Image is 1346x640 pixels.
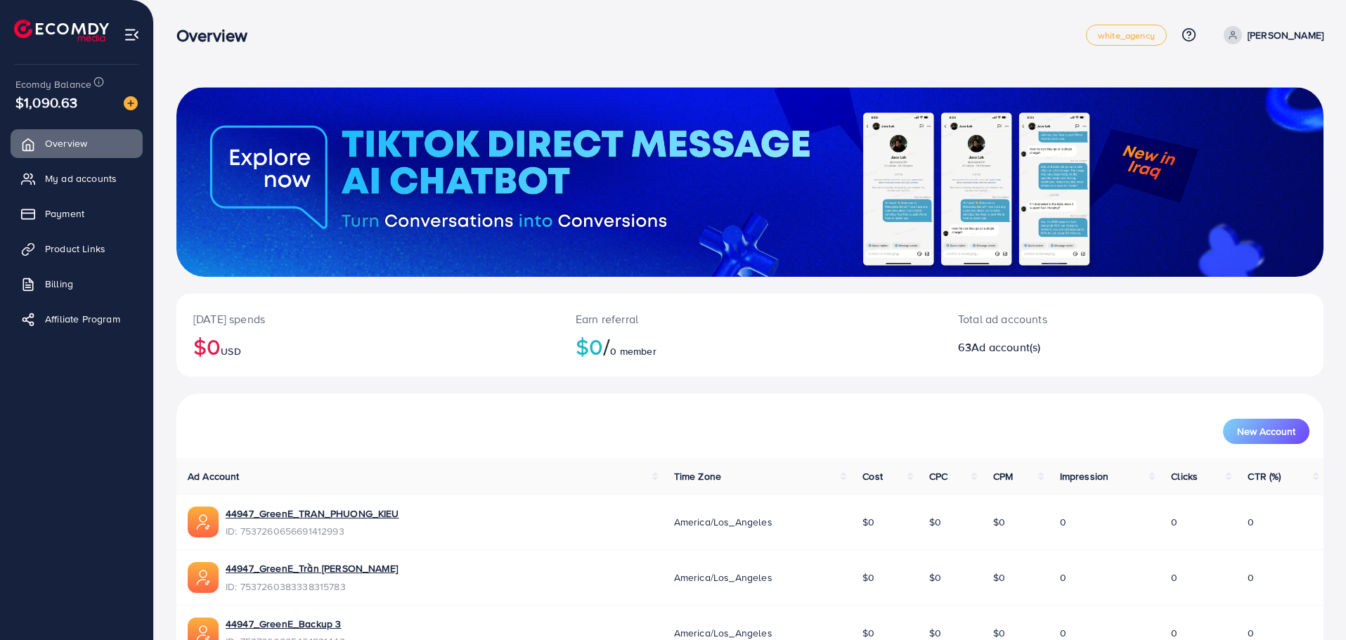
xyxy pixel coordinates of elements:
[188,562,219,593] img: ic-ads-acc.e4c84228.svg
[193,333,542,360] h2: $0
[176,25,259,46] h3: Overview
[576,333,924,360] h2: $0
[45,171,117,185] span: My ad accounts
[193,311,542,327] p: [DATE] spends
[1171,515,1177,529] span: 0
[1237,426,1295,436] span: New Account
[45,136,87,150] span: Overview
[14,20,109,41] img: logo
[1060,469,1109,483] span: Impression
[226,507,399,521] a: 44947_GreenE_TRAN_PHUONG_KIEU
[15,77,91,91] span: Ecomdy Balance
[1060,570,1066,585] span: 0
[11,235,143,263] a: Product Links
[993,626,1005,640] span: $0
[1218,26,1324,44] a: [PERSON_NAME]
[929,515,941,529] span: $0
[1098,31,1155,40] span: white_agency
[674,626,772,640] span: America/Los_Angeles
[576,311,924,327] p: Earn referral
[1171,626,1177,640] span: 0
[221,344,240,358] span: USD
[1086,25,1167,46] a: white_agency
[45,277,73,291] span: Billing
[1060,515,1066,529] span: 0
[929,469,947,483] span: CPC
[226,561,398,575] a: 44947_GreenE_Trần [PERSON_NAME]
[1248,27,1324,44] p: [PERSON_NAME]
[929,626,941,640] span: $0
[862,626,874,640] span: $0
[862,570,874,585] span: $0
[1060,626,1066,640] span: 0
[226,524,399,538] span: ID: 7537260656691412993
[993,469,1013,483] span: CPM
[11,270,143,298] a: Billing
[226,580,398,594] span: ID: 7537260383338315783
[11,305,143,333] a: Affiliate Program
[15,92,77,112] span: $1,090.63
[1286,577,1335,629] iframe: Chat
[993,570,1005,585] span: $0
[188,507,219,537] img: ic-ads-acc.e4c84228.svg
[11,164,143,192] a: My ad accounts
[1171,469,1198,483] span: Clicks
[971,339,1040,355] span: Ad account(s)
[1171,570,1177,585] span: 0
[188,469,240,483] span: Ad Account
[1248,570,1254,585] span: 0
[958,341,1211,354] h2: 63
[862,515,874,529] span: $0
[11,200,143,228] a: Payment
[45,242,105,256] span: Product Links
[1248,469,1281,483] span: CTR (%)
[603,330,610,363] span: /
[674,515,772,529] span: America/Los_Angeles
[226,617,345,631] a: 44947_GreenE_Backup 3
[993,515,1005,529] span: $0
[958,311,1211,327] p: Total ad accounts
[1223,419,1309,444] button: New Account
[674,570,772,585] span: America/Los_Angeles
[674,469,721,483] span: Time Zone
[610,344,656,358] span: 0 member
[45,312,120,326] span: Affiliate Program
[11,129,143,157] a: Overview
[1248,515,1254,529] span: 0
[124,27,140,43] img: menu
[1248,626,1254,640] span: 0
[862,469,883,483] span: Cost
[45,207,84,221] span: Payment
[929,570,941,585] span: $0
[124,96,138,110] img: image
